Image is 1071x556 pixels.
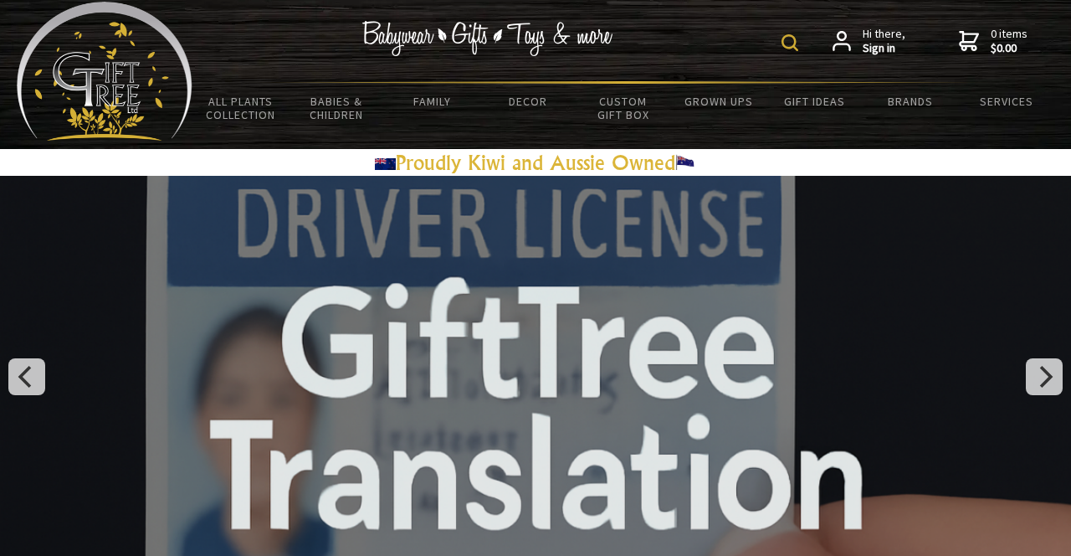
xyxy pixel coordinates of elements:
a: All Plants Collection [192,84,288,132]
a: Gift Ideas [767,84,863,119]
strong: $0.00 [991,41,1027,56]
a: Services [959,84,1054,119]
img: product search [781,34,798,51]
a: Babies & Children [288,84,383,132]
strong: Sign in [863,41,905,56]
button: Previous [8,358,45,395]
a: Proudly Kiwi and Aussie Owned [375,150,696,175]
a: Hi there,Sign in [833,27,905,56]
button: Next [1026,358,1063,395]
img: Babywear - Gifts - Toys & more [361,21,612,56]
a: Brands [863,84,958,119]
a: 0 items$0.00 [959,27,1027,56]
img: Babyware - Gifts - Toys and more... [17,2,192,141]
a: Grown Ups [671,84,766,119]
a: Custom Gift Box [576,84,671,132]
a: Decor [479,84,575,119]
span: 0 items [991,26,1027,56]
span: Hi there, [863,27,905,56]
a: Family [384,84,479,119]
